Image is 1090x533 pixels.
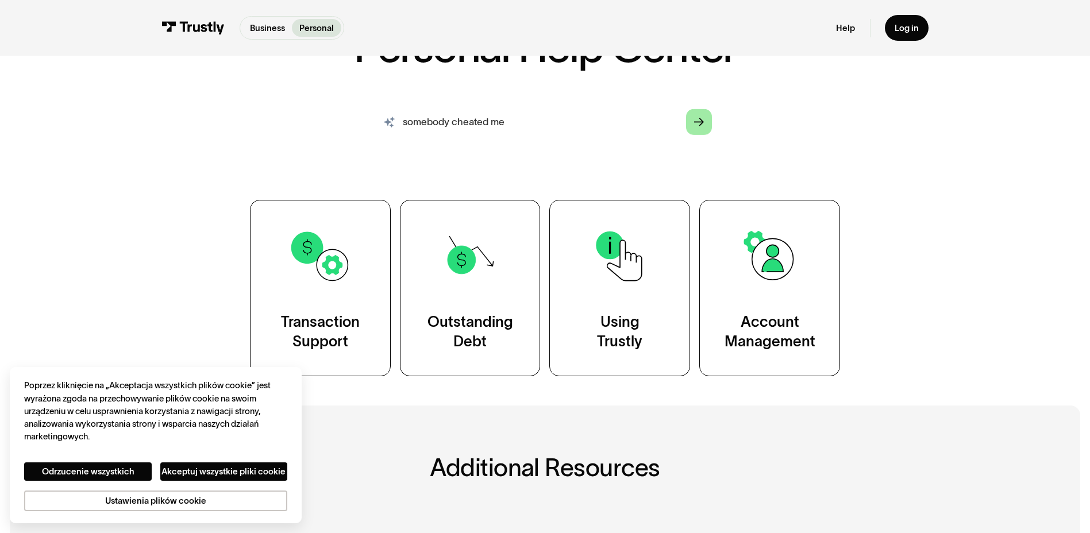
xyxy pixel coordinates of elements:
[242,19,292,37] a: Business
[250,200,391,376] a: TransactionSupport
[24,462,151,481] button: Odrzucenie wszystkich
[250,22,285,34] p: Business
[24,379,287,443] div: Poprzez kliknięcie na „Akceptacja wszystkich plików cookie” jest wyrażona zgoda na przechowywanie...
[24,379,287,511] div: prywatność
[299,22,334,34] p: Personal
[699,200,840,376] a: AccountManagement
[368,102,721,141] input: search
[427,312,513,352] div: Outstanding Debt
[292,19,341,37] a: Personal
[354,26,737,68] h1: Personal Help Center
[836,22,855,33] a: Help
[368,102,721,141] form: Search
[400,200,541,376] a: OutstandingDebt
[549,200,690,376] a: UsingTrustly
[161,21,225,34] img: Trustly Logo
[10,367,302,523] div: Cookie banner
[597,312,642,352] div: Using Trustly
[160,462,287,481] button: Akceptuj wszystkie pliki cookie
[24,490,287,511] button: Ustawienia plików cookie
[192,454,898,481] h2: Additional Resources
[885,15,929,41] a: Log in
[725,312,815,352] div: Account Management
[895,22,919,33] div: Log in
[281,312,360,352] div: Transaction Support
